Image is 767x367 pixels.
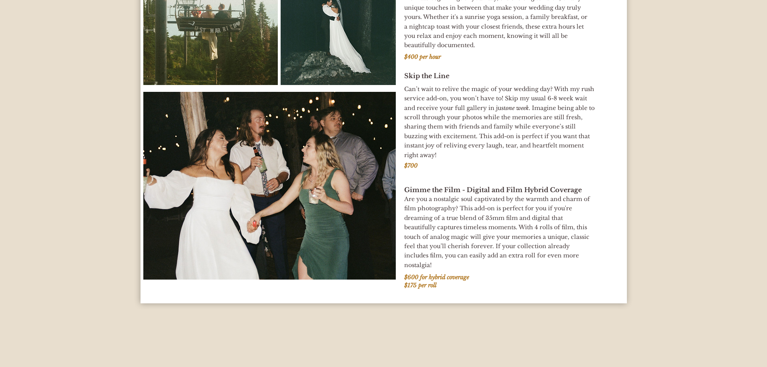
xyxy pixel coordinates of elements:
[674,340,767,367] iframe: Wix Chat
[404,72,449,80] span: Skip the Line
[506,104,529,112] span: one week
[143,92,396,280] img: 19.jpg
[404,274,469,281] span: $600 for hybrid coverage
[404,282,436,289] span: $175 per roll
[404,162,418,169] span: $700
[404,195,590,269] span: Are you a nostalgic soul captivated by the warmth and charm of film photography? This add-on is p...
[404,186,582,194] span: Gimme the Film - Digital and Film Hybrid Coverage
[404,53,441,60] span: $400 per hour
[404,85,595,159] span: Can’t wait to relive the magic of your wedding day? With my rush service add-on, you won’t have t...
